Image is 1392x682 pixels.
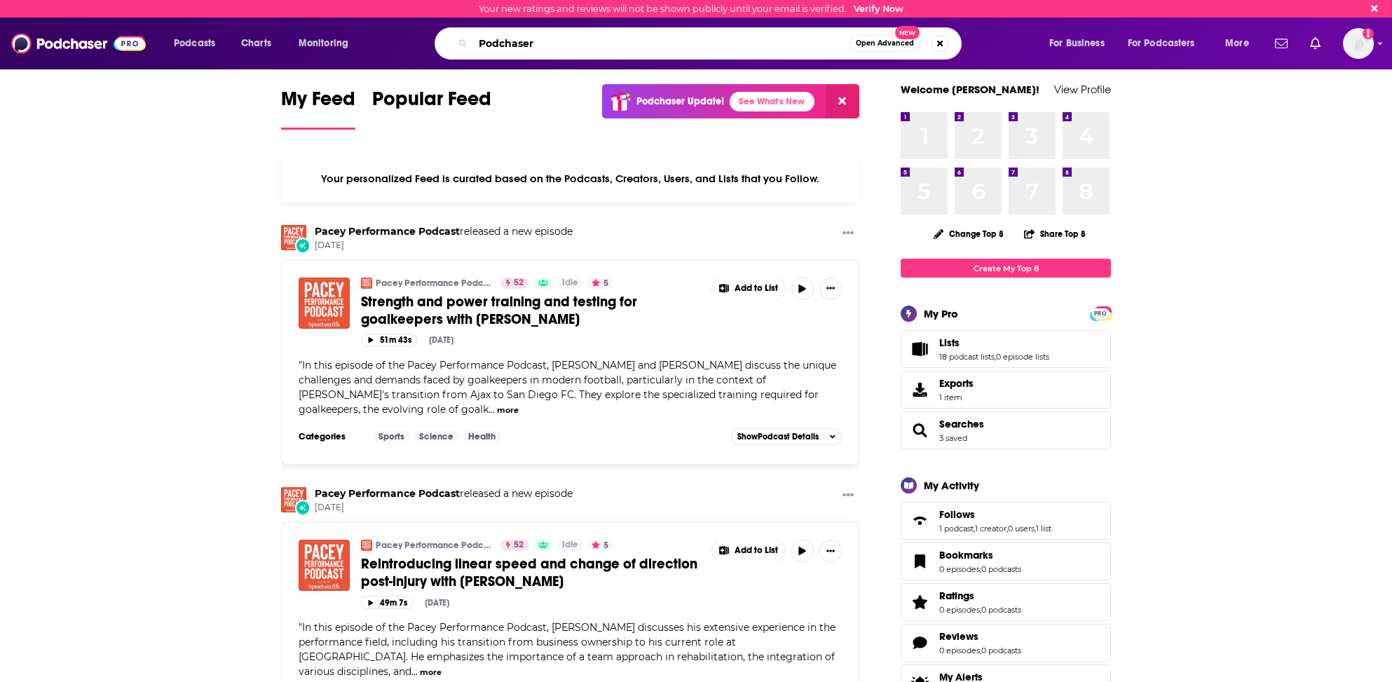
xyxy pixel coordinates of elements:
span: Exports [906,380,934,400]
span: , [995,352,996,362]
p: Podchaser Update! [636,95,724,107]
button: 5 [587,540,613,551]
span: New [895,26,920,39]
a: Lists [906,339,934,359]
span: , [1007,524,1008,533]
a: Ratings [906,592,934,612]
button: 5 [587,278,613,289]
span: 1 item [939,393,974,402]
div: Your personalized Feed is curated based on the Podcasts, Creators, Users, and Lists that you Follow. [281,155,859,203]
span: Monitoring [299,34,348,53]
h3: Categories [299,431,362,442]
span: Podcasts [174,34,215,53]
button: 51m 43s [361,334,418,347]
span: Bookmarks [939,549,993,561]
img: Strength and power training and testing for goalkeepers with Yoeri Pegel [299,278,350,329]
a: Idle [557,540,584,551]
span: My Feed [281,87,355,119]
button: Show More Button [819,278,842,300]
a: View Profile [1054,83,1111,96]
button: Show More Button [712,278,785,300]
a: Bookmarks [906,552,934,571]
span: PRO [1092,308,1109,319]
a: 0 users [1008,524,1035,533]
div: New Episode [295,238,311,253]
span: , [974,524,975,533]
img: Pacey Performance Podcast [281,225,306,250]
span: , [980,564,981,574]
a: Pacey Performance Podcast [376,540,491,551]
span: " [299,621,835,678]
a: 1 creator [975,524,1007,533]
button: Share Top 8 [1023,220,1086,247]
span: Follows [901,502,1111,540]
button: open menu [164,32,233,55]
h3: released a new episode [315,487,573,500]
img: Reintroducing linear speed and change of direction post-injury with Loren Landow [299,540,350,591]
button: more [420,667,442,678]
span: Popular Feed [372,87,491,119]
span: Exports [939,377,974,390]
img: User Profile [1343,28,1374,59]
a: Show notifications dropdown [1269,32,1293,55]
a: Idle [557,278,584,289]
span: In this episode of the Pacey Performance Podcast, [PERSON_NAME] and [PERSON_NAME] discuss the uni... [299,359,836,416]
a: 0 podcasts [981,646,1021,655]
span: Follows [939,508,975,521]
span: Show Podcast Details [737,432,819,442]
a: Popular Feed [372,87,491,130]
img: Podchaser - Follow, Share and Rate Podcasts [11,30,146,57]
span: Lists [901,330,1111,368]
span: Add to List [735,545,778,556]
div: My Activity [924,479,979,492]
span: 52 [514,276,524,290]
span: , [980,646,981,655]
a: Charts [232,32,280,55]
button: more [497,404,519,416]
span: Bookmarks [901,543,1111,580]
a: Pacey Performance Podcast [361,540,372,551]
a: Strength and power training and testing for goalkeepers with [PERSON_NAME] [361,293,702,328]
a: Pacey Performance Podcast [315,225,460,238]
a: Pacey Performance Podcast [376,278,491,289]
span: Add to List [735,283,778,294]
svg: Email not verified [1363,28,1374,39]
a: Show notifications dropdown [1304,32,1326,55]
button: Show More Button [819,540,842,562]
button: Open AdvancedNew [849,35,920,52]
span: In this episode of the Pacey Performance Podcast, [PERSON_NAME] discusses his extensive experienc... [299,621,835,678]
span: Ratings [939,589,974,602]
a: Science [414,431,459,442]
a: Ratings [939,589,1021,602]
span: Reviews [901,624,1111,662]
a: 3 saved [939,433,967,443]
a: Verify Now [854,4,903,14]
span: For Podcasters [1128,34,1195,53]
div: [DATE] [429,335,453,345]
a: Searches [939,418,984,430]
span: Strength and power training and testing for goalkeepers with [PERSON_NAME] [361,293,637,328]
span: Ratings [901,583,1111,621]
span: [DATE] [315,502,573,514]
a: 18 podcast lists [939,352,995,362]
a: 52 [500,540,529,551]
input: Search podcasts, credits, & more... [473,32,849,55]
span: Reintroducing linear speed and change of direction post-injury with [PERSON_NAME] [361,555,697,590]
span: Reviews [939,630,978,643]
a: My Feed [281,87,355,130]
span: , [1035,524,1036,533]
a: 0 episodes [939,564,980,574]
a: Follows [939,508,1051,521]
span: ... [489,403,495,416]
a: 1 podcast [939,524,974,533]
a: Bookmarks [939,549,1021,561]
span: Lists [939,336,960,349]
span: For Business [1049,34,1105,53]
a: Lists [939,336,1049,349]
img: Pacey Performance Podcast [361,278,372,289]
a: Exports [901,371,1111,409]
div: My Pro [924,307,958,320]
